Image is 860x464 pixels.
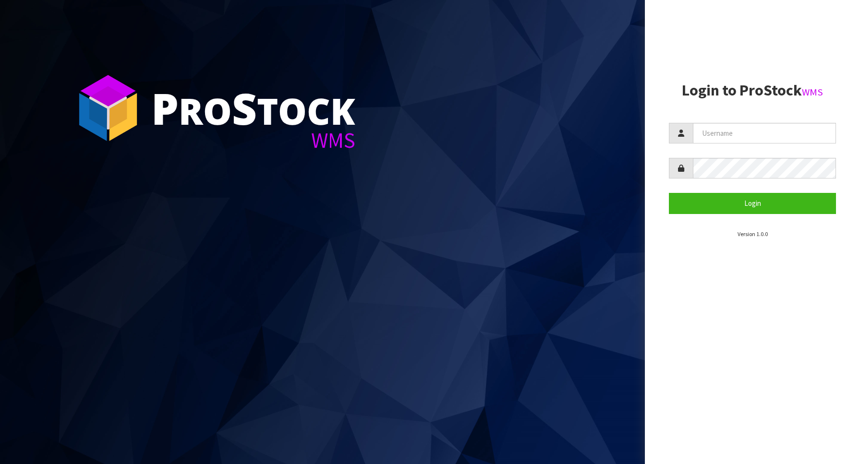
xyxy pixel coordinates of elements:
button: Login [669,193,836,214]
input: Username [693,123,836,143]
img: ProStock Cube [72,72,144,144]
h2: Login to ProStock [669,82,836,99]
span: P [151,79,179,137]
div: WMS [151,130,355,151]
div: ro tock [151,86,355,130]
small: Version 1.0.0 [738,230,768,238]
span: S [232,79,257,137]
small: WMS [802,86,823,98]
